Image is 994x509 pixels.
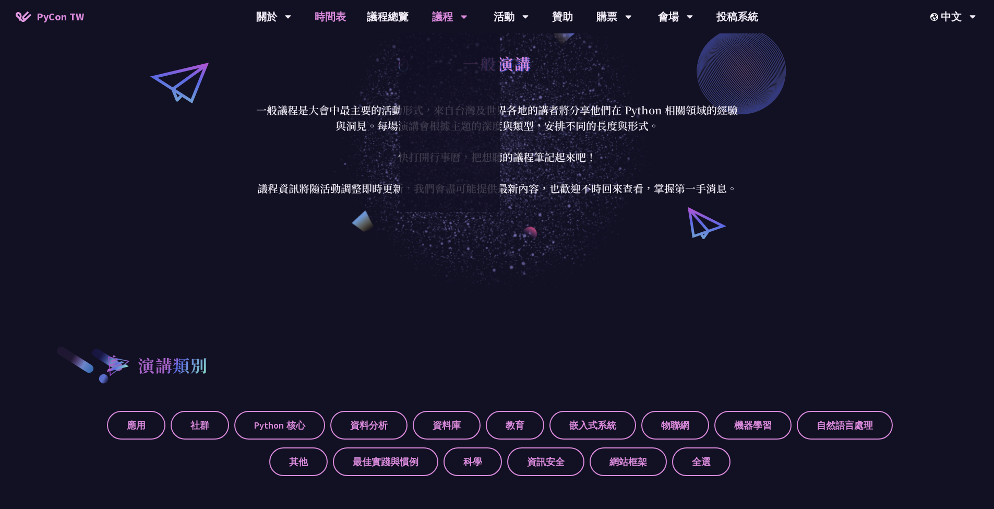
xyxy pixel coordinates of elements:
label: 網站框架 [590,447,667,476]
img: Home icon of PyCon TW 2025 [16,11,31,22]
label: 自然語言處理 [797,411,893,440]
label: 資料庫 [413,411,481,440]
label: 機器學習 [714,411,792,440]
img: Locale Icon [930,13,941,21]
label: 科學 [444,447,502,476]
label: 最佳實踐與慣例 [333,447,438,476]
label: 教育 [486,411,544,440]
label: Python 核心 [234,411,325,440]
label: 社群 [171,411,229,440]
label: 資訊安全 [507,447,584,476]
label: 應用 [107,411,165,440]
img: heading-bullet [96,345,138,385]
span: PyCon TW [37,9,84,25]
h2: 演講類別 [138,352,208,377]
p: 一般議程是大會中最主要的活動形式，來自台灣及世界各地的講者將分享他們在 Python 相關領域的經驗與洞見。每場演講會根據主題的深度與類型，安排不同的長度與形式。 快打開行事曆，把想聽的議程筆記... [255,102,740,196]
label: 全選 [672,447,730,476]
a: PyCon TW [5,4,94,30]
label: 物聯網 [641,411,709,440]
label: 資料分析 [330,411,408,440]
label: 其他 [269,447,328,476]
label: 嵌入式系統 [549,411,636,440]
